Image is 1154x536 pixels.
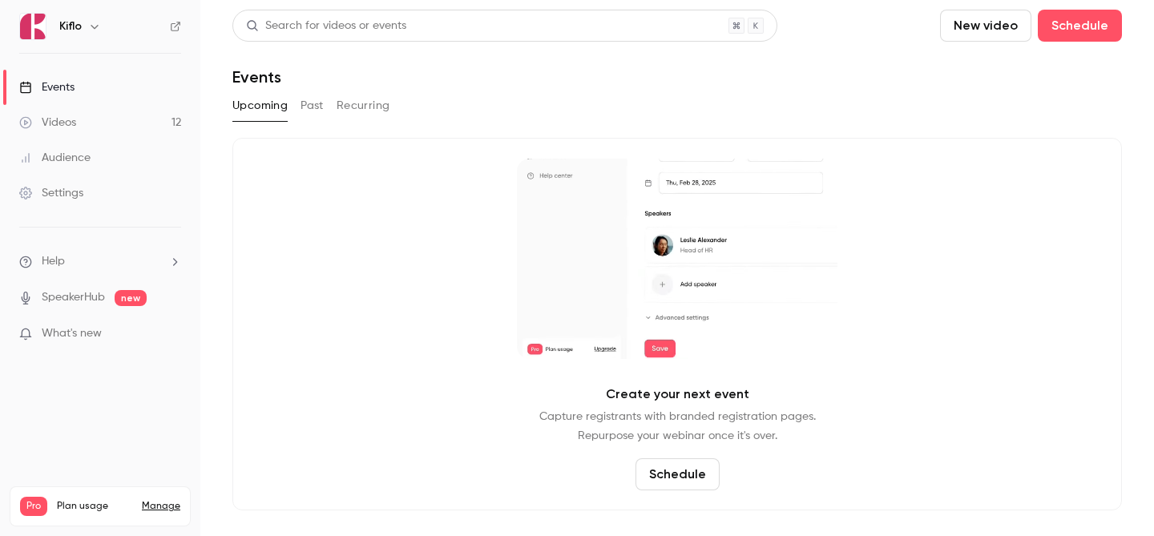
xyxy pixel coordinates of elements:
div: Videos [19,115,76,131]
span: What's new [42,325,102,342]
span: Plan usage [57,500,132,513]
span: Help [42,253,65,270]
span: new [115,290,147,306]
span: Pro [20,497,47,516]
button: Recurring [337,93,390,119]
div: Events [19,79,75,95]
h6: Kiflo [59,18,82,34]
div: Audience [19,150,91,166]
a: Manage [142,500,180,513]
p: Create your next event [606,385,749,404]
button: Schedule [636,458,720,490]
button: New video [940,10,1031,42]
button: Schedule [1038,10,1122,42]
p: Capture registrants with branded registration pages. Repurpose your webinar once it's over. [539,407,816,445]
li: help-dropdown-opener [19,253,181,270]
iframe: Noticeable Trigger [162,327,181,341]
img: Kiflo [20,14,46,39]
div: Search for videos or events [246,18,406,34]
button: Upcoming [232,93,288,119]
button: Past [301,93,324,119]
div: Settings [19,185,83,201]
h1: Events [232,67,281,87]
a: SpeakerHub [42,289,105,306]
